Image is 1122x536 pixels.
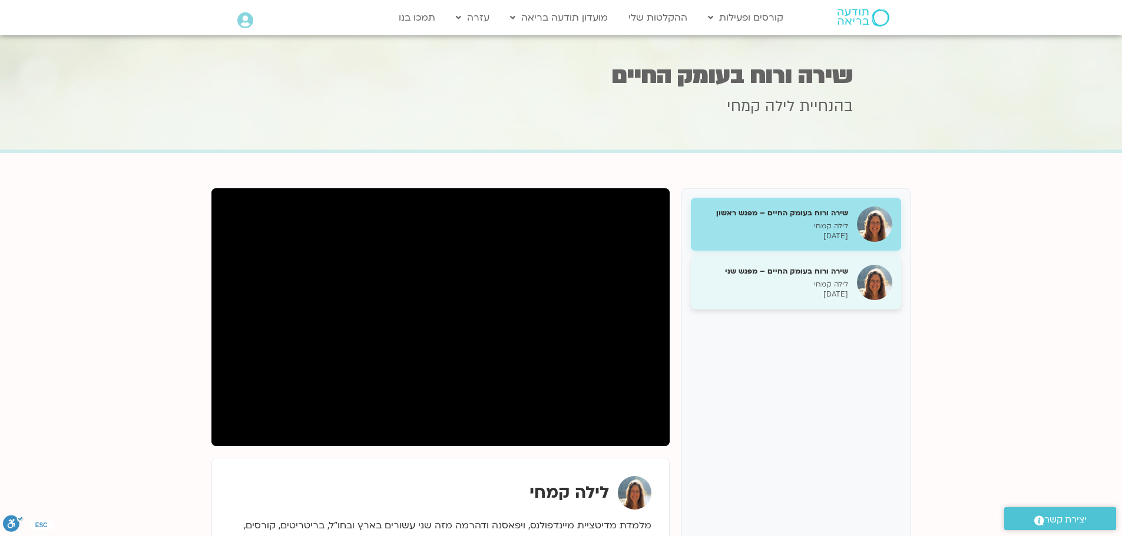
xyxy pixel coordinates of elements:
a: תמכו בנו [393,6,441,29]
h5: שירה ורוח בעומק החיים – מפגש ראשון [700,208,848,218]
p: [DATE] [700,231,848,241]
h5: שירה ורוח בעומק החיים – מפגש שני [700,266,848,277]
img: תודעה בריאה [838,9,889,26]
img: שירה ורוח בעומק החיים – מפגש ראשון [857,207,892,242]
span: בהנחיית [799,96,853,117]
a: ההקלטות שלי [623,6,693,29]
a: יצירת קשר [1004,507,1116,530]
p: [DATE] [700,289,848,299]
p: לילה קמחי [700,221,848,231]
a: עזרה [450,6,495,29]
p: לילה קמחי [700,279,848,289]
a: קורסים ופעילות [702,6,789,29]
img: לילה קמחי [618,476,651,510]
img: שירה ורוח בעומק החיים – מפגש שני [857,265,892,300]
a: מועדון תודעה בריאה [504,6,614,29]
h1: שירה ורוח בעומק החיים [270,64,853,87]
span: יצירת קשר [1044,512,1087,528]
strong: לילה קמחי [529,481,609,504]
